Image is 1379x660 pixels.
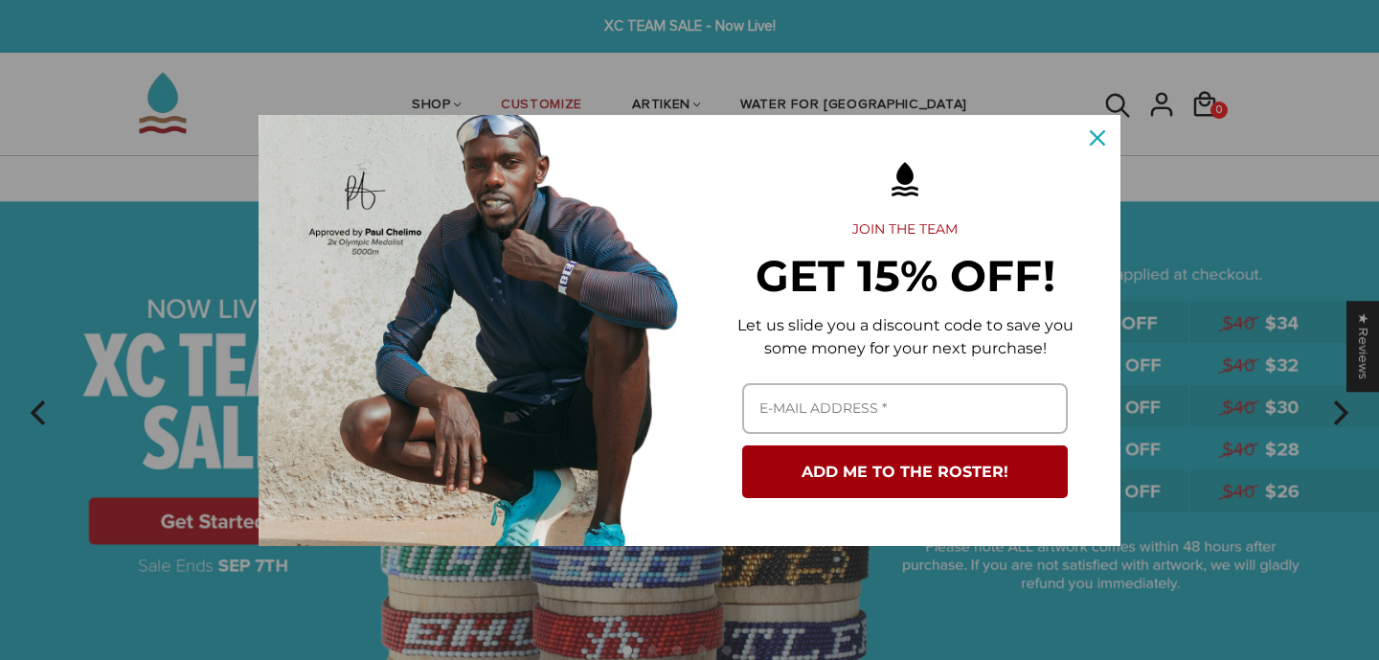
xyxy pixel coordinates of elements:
[742,445,1068,498] button: ADD ME TO THE ROSTER!
[1090,130,1105,146] svg: close icon
[742,383,1068,434] input: Email field
[1074,115,1120,161] button: Close
[756,249,1055,302] strong: GET 15% OFF!
[720,221,1090,239] h2: JOIN THE TEAM
[720,314,1090,360] p: Let us slide you a discount code to save you some money for your next purchase!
